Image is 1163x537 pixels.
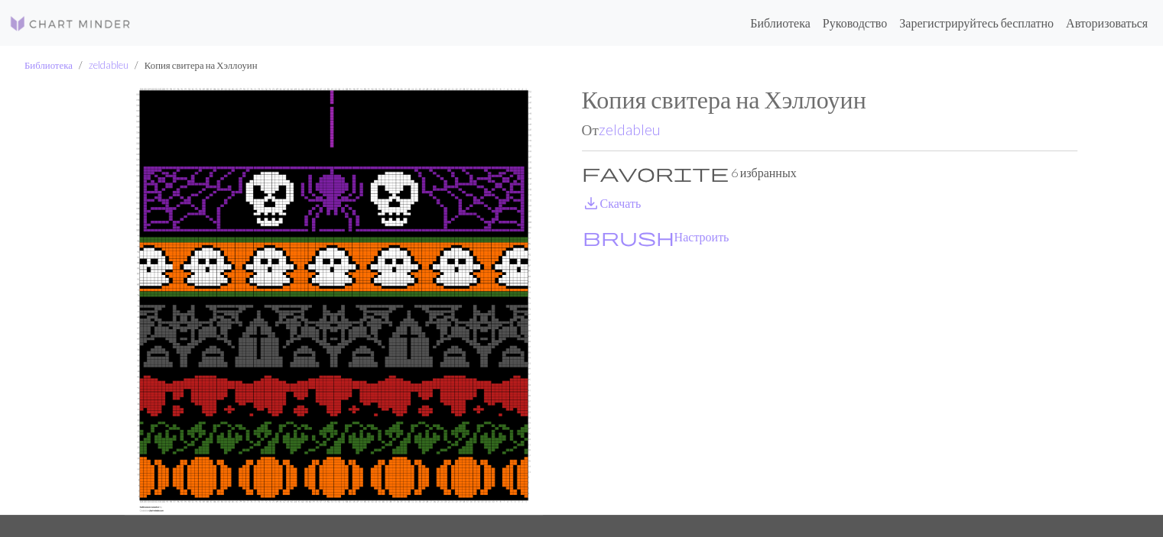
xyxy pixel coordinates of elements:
a: DownloadСкачать [582,196,642,210]
a: Руководство [817,8,894,38]
font: 6 избранных [731,165,797,180]
a: Зарегистрируйтесь бесплатно [893,8,1060,38]
font: Копия свитера на Хэллоуин [582,84,866,114]
a: zeldableu [599,121,661,138]
a: Библиотека [744,8,817,38]
a: Авторизоваться [1060,8,1154,38]
span: favorite [582,162,729,183]
img: свитер на Хэллоуин [86,85,582,514]
font: Руководство [823,15,888,30]
font: Копия свитера на Хэллоуин [145,59,258,71]
font: Библиотека [750,15,811,30]
i: Download [582,194,600,212]
img: Логотип [9,15,132,33]
i: Favourite [582,163,729,182]
i: Customise [583,228,674,246]
font: Зарегистрируйтесь бесплатно [899,15,1054,30]
font: От [582,121,599,138]
font: Авторизоваться [1066,15,1148,30]
a: Библиотека [24,59,73,71]
button: CustomiseНастроить [582,225,730,247]
a: zeldableu [89,59,128,71]
span: brush [583,226,674,247]
span: save_alt [582,192,600,214]
font: Настроить [674,229,729,244]
font: Скачать [600,196,642,210]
